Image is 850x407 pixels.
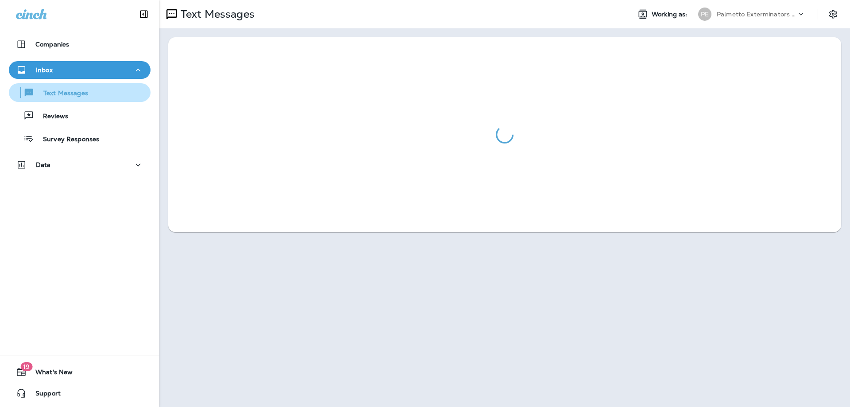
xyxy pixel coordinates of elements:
button: Reviews [9,106,151,125]
span: What's New [27,368,73,379]
button: Settings [825,6,841,22]
p: Data [36,161,51,168]
p: Reviews [34,112,68,121]
p: Text Messages [35,89,88,98]
p: Companies [35,41,69,48]
div: PE [698,8,711,21]
button: 19What's New [9,363,151,381]
span: Working as: [652,11,689,18]
button: Companies [9,35,151,53]
p: Survey Responses [34,136,99,144]
button: Data [9,156,151,174]
button: Support [9,384,151,402]
button: Survey Responses [9,129,151,148]
p: Inbox [36,66,53,74]
span: 19 [20,362,32,371]
button: Text Messages [9,83,151,102]
button: Inbox [9,61,151,79]
p: Text Messages [177,8,255,21]
span: Support [27,390,61,400]
p: Palmetto Exterminators LLC [717,11,796,18]
button: Collapse Sidebar [131,5,156,23]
